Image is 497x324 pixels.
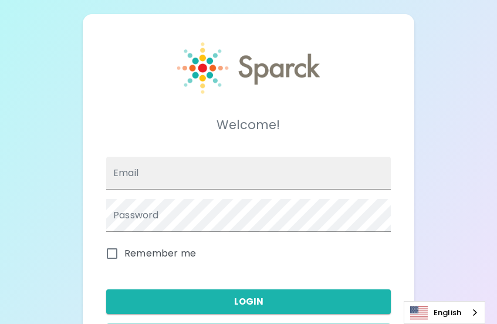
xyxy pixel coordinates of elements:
h5: Welcome! [106,117,391,133]
button: Login [106,289,391,314]
a: English [404,302,485,323]
img: Sparck logo [177,42,319,94]
aside: Language selected: English [404,301,485,324]
div: Language [404,301,485,324]
span: Remember me [124,247,196,261]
